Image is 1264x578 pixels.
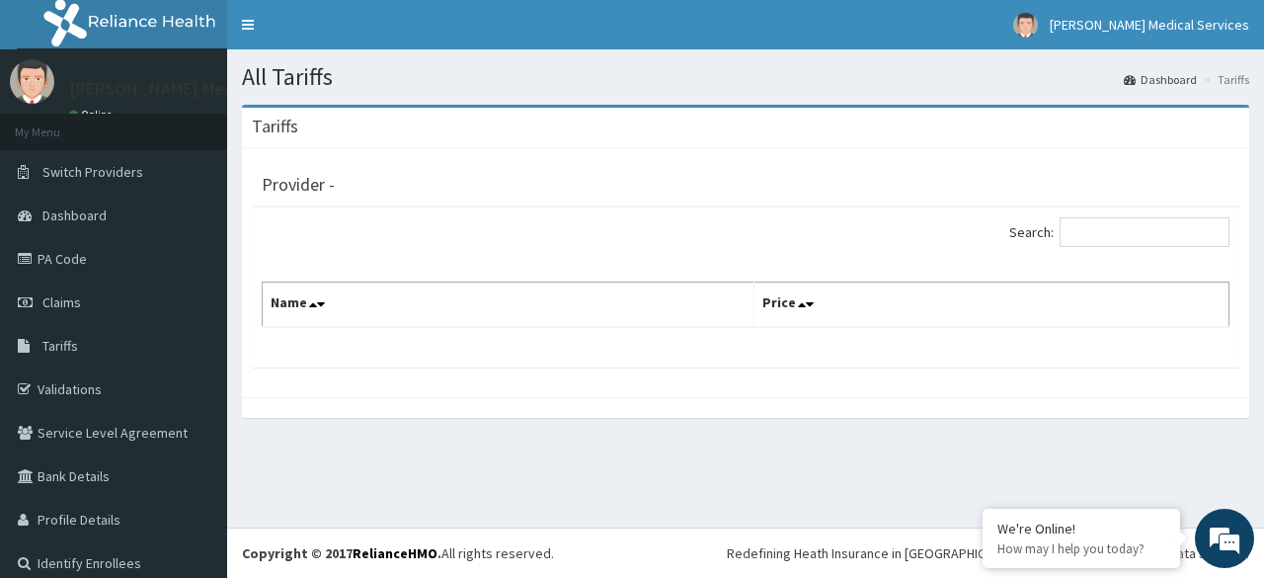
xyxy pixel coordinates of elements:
span: Tariffs [42,337,78,355]
div: Minimize live chat window [324,10,371,57]
span: Claims [42,293,81,311]
p: How may I help you today? [997,540,1165,557]
a: Dashboard [1124,71,1197,88]
a: RelianceHMO [353,544,437,562]
img: User Image [10,59,54,104]
div: Redefining Heath Insurance in [GEOGRAPHIC_DATA] using Telemedicine and Data Science! [727,543,1249,563]
strong: Copyright © 2017 . [242,544,441,562]
textarea: Type your message and hit 'Enter' [10,375,376,445]
span: [PERSON_NAME] Medical Services [1050,16,1249,34]
th: Price [754,283,1229,328]
a: Online [69,108,117,122]
footer: All rights reserved. [227,528,1264,578]
span: We're online! [115,167,273,367]
span: Switch Providers [42,163,143,181]
span: Dashboard [42,206,107,224]
div: We're Online! [997,520,1165,537]
li: Tariffs [1199,71,1249,88]
h3: Provider - [262,176,335,194]
p: [PERSON_NAME] Medical Services [69,80,330,98]
img: d_794563401_company_1708531726252_794563401 [37,99,80,148]
th: Name [263,283,754,328]
input: Search: [1060,217,1229,247]
h1: All Tariffs [242,64,1249,90]
div: Chat with us now [103,111,332,136]
label: Search: [1009,217,1229,247]
img: User Image [1013,13,1038,38]
h3: Tariffs [252,118,298,135]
